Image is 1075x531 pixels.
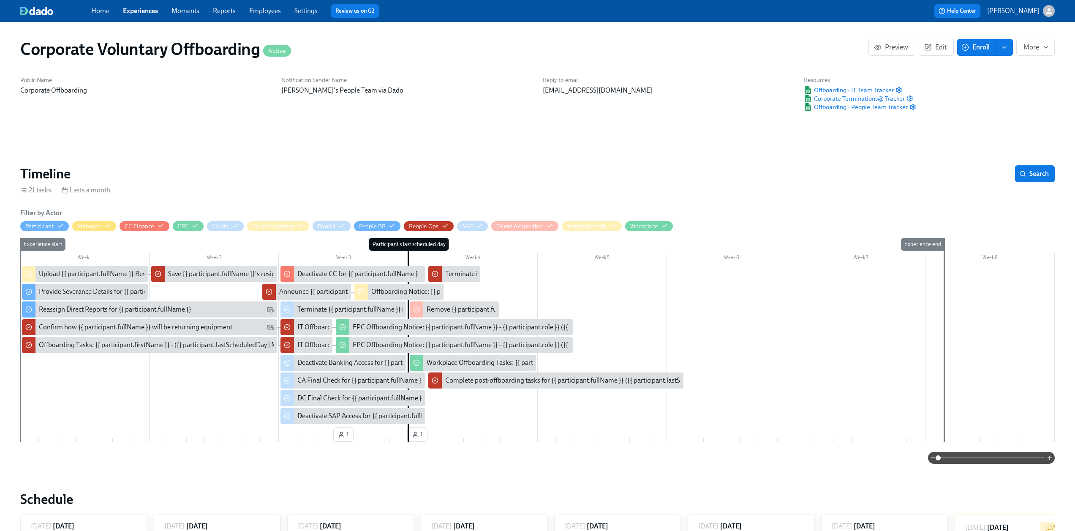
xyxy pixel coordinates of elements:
[207,221,244,231] button: Equity
[279,253,408,264] div: Week 3
[39,340,321,350] div: Offboarding Tasks: {{ participant.firstName }} - ({{ participant.lastScheduledDay | MM/DD/YYYY }})
[427,305,593,314] div: Remove {{ participant.fullName }} from [PERSON_NAME]
[164,522,185,531] p: [DATE]
[854,522,875,531] h6: [DATE]
[496,222,543,230] div: Hide Talent Acquisition
[562,221,622,231] button: Terminations@
[171,7,199,15] a: Moments
[267,306,274,313] svg: Work Email
[804,86,894,94] a: Google SheetOffboarding - IT Team Tracker
[804,86,812,94] img: Google Sheet
[313,221,350,231] button: Payroll
[538,253,667,264] div: Week 5
[267,324,274,331] svg: Work Email
[252,222,294,230] div: Hide Form Submitter
[280,337,332,353] div: IT Offboarding Details for {{ participant.fullName }} ({{ participant.lastScheduledDay | MM/DD/YY...
[39,287,196,296] div: Provide Severance Details for {{ participant.fullName }}
[926,43,947,52] span: Edit
[428,266,480,282] div: Terminate in ADP: {{ participant.firstName }} - {{ participant.role }} ({{ participant.lastSchedu...
[354,221,401,231] button: People BP
[934,4,980,18] button: Help Center
[91,7,109,15] a: Home
[335,7,375,15] a: Review us on G2
[445,269,783,279] div: Terminate in ADP: {{ participant.firstName }} - {{ participant.role }} ({{ participant.lastSchedu...
[919,39,954,56] a: Edit
[297,323,593,332] div: IT Offboarding Details for {{ participant.fullName }} ({{ participant.lastScheduledDay | MM/DD/YY...
[804,103,908,111] a: Google SheetOffboarding - People Team Tracker
[262,284,351,300] div: Announce {{ participant.fullName }} offboarding to CorporateTerminations@?
[963,43,990,52] span: Enroll
[297,411,442,421] div: Deactivate SAP Access for {{ participant.fullName }
[22,319,277,335] div: Confirm how {{ participant.fullName }} will be returning equipment
[804,95,812,102] img: Google Sheet
[20,76,271,84] h6: Public Name
[804,94,905,103] a: Google SheetCorporate Terminations@ Tracker
[151,266,277,282] div: Save {{ participant.fullName }}'s resignation letter employee file
[832,522,852,531] p: [DATE]
[369,238,449,251] div: Participant's last scheduled day
[1016,39,1055,56] button: More
[409,222,438,230] div: Hide People Ops
[280,355,406,371] div: Deactivate Banking Access for {{ participant.fullName }}
[408,253,537,264] div: Week 4
[804,76,916,84] h6: Resources
[543,86,794,95] p: [EMAIL_ADDRESS][DOMAIN_NAME]
[359,222,386,230] div: Hide People BP
[457,221,488,231] button: SAP
[20,186,51,195] div: 21 tasks
[61,186,110,195] div: Lasts a month
[987,5,1055,17] button: [PERSON_NAME]
[186,522,208,531] h6: [DATE]
[297,305,475,314] div: Terminate {{ participant.fullName }} in [GEOGRAPHIC_DATA]
[294,7,318,15] a: Settings
[280,390,425,406] div: DC Final Check for {{ participant.fullName }} ({{ participant.lastScheduledDay | MM/DD/YYYY }})
[178,222,189,230] div: Hide EPC
[297,340,593,350] div: IT Offboarding Details for {{ participant.fullName }} ({{ participant.lastScheduledDay | MM/DD/YY...
[39,323,232,332] div: Confirm how {{ participant.fullName }} will be returning equipment
[249,7,281,15] a: Employees
[804,86,894,94] span: Offboarding - IT Team Tracker
[20,208,62,218] h6: Filter by Actor
[263,48,291,54] span: Active
[720,522,742,531] h6: [DATE]
[20,165,71,182] h2: Timeline
[280,266,425,282] div: Deactivate CC for {{ participant.fullName }
[297,358,457,367] div: Deactivate Banking Access for {{ participant.fullName }}
[567,222,607,230] div: Hide Terminations@
[371,287,713,296] div: Offboarding Notice: {{ participant.fullName }} - {{ participant.role }} ({{ participant.lastSched...
[39,305,191,314] div: Reassign Direct Reports for {{ participant.fullName }}
[338,430,349,439] span: 1
[625,221,673,231] button: Workplace
[428,372,683,389] div: Complete post-offboarding tasks for {{ participant.fullName }} ({{ participant.lastScheduledDay |...
[20,253,150,264] div: Week 1
[212,222,229,230] div: Hide Equity
[213,7,236,15] a: Reports
[20,221,69,231] button: Participant
[939,7,976,15] span: Help Center
[410,355,536,371] div: Workplace Offboarding Tasks: {{ participant.fullName }}
[280,408,425,424] div: Deactivate SAP Access for {{ participant.fullName }
[431,522,452,531] p: [DATE]
[630,222,658,230] div: Hide Workplace
[20,7,91,15] a: dado
[925,253,1055,264] div: Week 8
[804,103,908,111] span: Offboarding - People Team Tracker
[667,253,796,264] div: Week 6
[281,86,532,95] p: [PERSON_NAME]'s People Team via Dado
[462,222,473,230] div: Hide SAP
[410,301,499,318] div: Remove {{ participant.fullName }} from [PERSON_NAME]
[987,6,1040,16] p: [PERSON_NAME]
[407,427,427,442] button: 1
[353,323,708,332] div: EPC Offboarding Notice: {{ participant.fullName }} - {{ participant.role }} ({{ participant.lastS...
[587,522,608,531] h6: [DATE]
[297,269,418,279] div: Deactivate CC for {{ participant.fullName }
[298,522,318,531] p: [DATE]
[543,76,794,84] h6: Reply-to email
[53,522,74,531] h6: [DATE]
[1023,43,1048,52] span: More
[22,301,277,318] div: Reassign Direct Reports for {{ participant.fullName }}
[20,39,291,59] h1: Corporate Voluntary Offboarding
[404,221,454,231] button: People Ops
[353,340,708,350] div: EPC Offboarding Notice: {{ participant.fullName }} - {{ participant.role }} ({{ participant.lastS...
[868,39,915,56] button: Preview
